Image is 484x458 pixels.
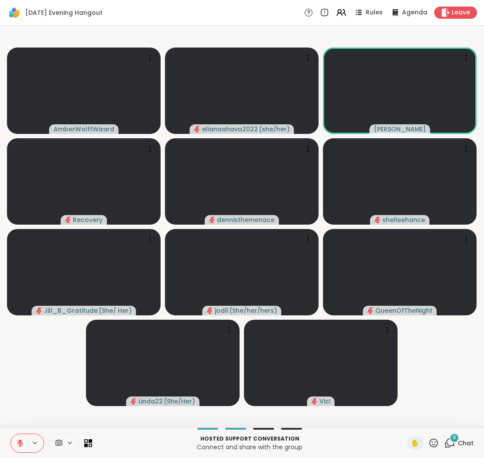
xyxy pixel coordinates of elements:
[374,125,426,133] span: [PERSON_NAME]
[97,435,402,443] p: Hosted support conversation
[202,125,258,133] span: elianaahava2022
[402,8,427,17] span: Agenda
[138,397,163,406] span: Linda22
[65,217,71,223] span: audio-muted
[54,125,114,133] span: AmberWolffWizard
[453,434,456,441] span: 9
[319,397,330,406] span: Vici
[209,217,215,223] span: audio-muted
[366,8,383,17] span: Rules
[229,306,277,315] span: ( She/her/hers )
[7,5,22,20] img: ShareWell Logomark
[217,215,275,224] span: dennisthemenace
[194,126,200,132] span: audio-muted
[411,438,419,448] span: ✋
[215,306,228,315] span: jodi1
[99,306,132,315] span: ( She/ Her )
[374,217,381,223] span: audio-muted
[25,8,103,17] span: [DATE] Evening Hangout
[130,398,137,404] span: audio-muted
[375,306,433,315] span: QueenOfTheNight
[207,308,213,314] span: audio-muted
[382,215,425,224] span: shelleehance
[259,125,290,133] span: ( she/her )
[36,308,42,314] span: audio-muted
[97,443,402,451] p: Connect and share with the group
[367,308,374,314] span: audio-muted
[312,398,318,404] span: audio-muted
[452,8,470,17] span: Leave
[164,397,195,406] span: ( She/Her )
[458,439,474,448] span: Chat
[73,215,103,224] span: Recovery
[44,306,98,315] span: Jill_B_Gratitude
